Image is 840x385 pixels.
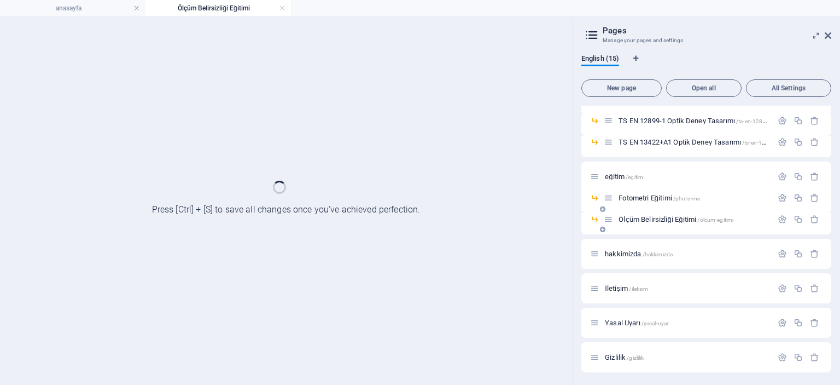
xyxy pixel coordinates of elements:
span: /ts-en-12899 [736,118,769,124]
span: All Settings [751,85,826,91]
div: Settings [778,172,787,181]
span: Click to open page [619,215,733,223]
div: Language Tabs [581,54,831,75]
span: Click to open page [605,284,649,292]
button: New page [581,79,662,97]
div: Settings [778,353,787,362]
div: TS EN 13422+A1 Optik Deney Tasarımı/ts-en-13422 [615,139,772,146]
div: Duplicate [794,116,803,125]
div: Remove [810,116,819,125]
span: Click to open page [619,138,775,146]
span: Click to open page [605,250,673,258]
div: Duplicate [794,284,803,293]
button: Open all [666,79,742,97]
div: Duplicate [794,318,803,327]
button: All Settings [746,79,831,97]
span: New page [586,85,657,91]
div: Remove [810,249,819,258]
span: /ts-en-13422 [742,140,775,146]
div: Duplicate [794,193,803,203]
div: TS EN 12899-1 Optik Deney Tasarımı/ts-en-12899 [615,117,772,124]
div: Yasal Uyarı/yasal-uyar [602,319,772,326]
div: Remove [810,215,819,224]
div: Settings [778,215,787,224]
div: Fotometri Eğitimi/photo-me [615,194,772,202]
div: Settings [778,137,787,147]
div: Settings [778,249,787,258]
div: Settings [778,116,787,125]
span: Click to open page [605,353,644,361]
span: /gizlilik [627,355,644,361]
div: Duplicate [794,249,803,258]
div: İletişim/iletisim [602,285,772,292]
span: Click to open page [605,173,643,181]
span: /hakkimizda [643,251,673,257]
div: Remove [810,318,819,327]
h4: Ölçüm Belirsizliği Eğitimi [145,2,291,14]
div: hakkimizda/hakkimizda [602,250,772,257]
div: Remove [810,172,819,181]
div: Ölçüm Belirsizliği Eğitimi/olcum-egitimi [615,216,772,223]
span: Click to open page [605,319,668,327]
div: Remove [810,137,819,147]
div: Settings [778,284,787,293]
span: /yasal-uyar [641,320,669,326]
div: Gizlilik/gizlilik [602,354,772,361]
h2: Pages [603,26,831,36]
div: eğitim/egitim [602,173,772,180]
span: /egitim [626,174,643,180]
div: Duplicate [794,172,803,181]
span: /olcum-egitimi [697,217,733,223]
div: Duplicate [794,353,803,362]
div: Settings [778,318,787,327]
div: Duplicate [794,137,803,147]
div: Remove [810,193,819,203]
h3: Manage your pages and settings [603,36,809,45]
span: /photo-me [673,196,700,202]
span: Open all [671,85,737,91]
span: English (15) [581,52,619,67]
div: Remove [810,353,819,362]
div: Duplicate [794,215,803,224]
div: Settings [778,193,787,203]
div: Remove [810,284,819,293]
span: /iletisim [629,286,648,292]
span: Click to open page [619,194,700,202]
span: Click to open page [619,117,769,125]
